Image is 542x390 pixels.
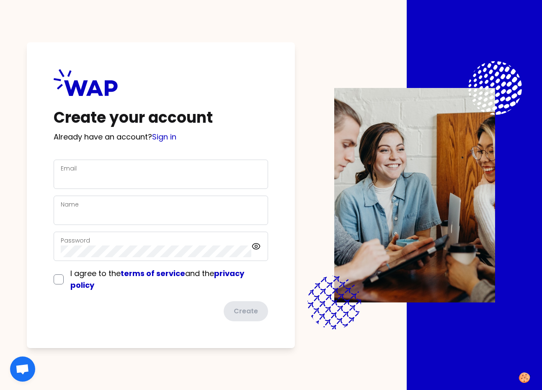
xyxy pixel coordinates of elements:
[70,268,244,290] a: privacy policy
[334,88,495,302] img: Description
[54,131,268,143] p: Already have an account?
[61,236,90,245] label: Password
[152,132,176,142] a: Sign in
[513,367,536,388] button: Manage your preferences about cookies
[70,268,244,290] span: I agree to the and the
[54,109,268,126] h1: Create your account
[61,164,77,173] label: Email
[10,356,35,382] a: Ouvrir le chat
[61,200,79,209] label: Name
[224,301,268,321] button: Create
[121,268,185,279] a: terms of service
